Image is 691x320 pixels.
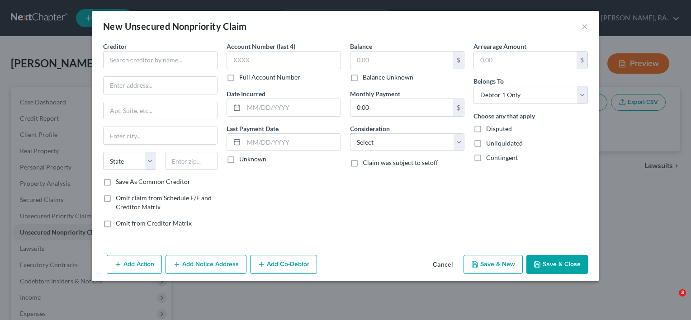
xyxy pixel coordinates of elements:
iframe: Intercom live chat [660,289,682,311]
label: Arrearage Amount [473,42,526,51]
button: × [582,21,588,32]
div: $ [453,99,464,116]
label: Balance [350,42,372,51]
span: Unliquidated [486,139,523,147]
button: Add Co-Debtor [250,255,317,274]
div: $ [453,52,464,69]
span: Disputed [486,125,512,132]
span: Omit from Creditor Matrix [116,219,192,227]
input: Enter zip... [165,152,218,170]
div: New Unsecured Nonpriority Claim [103,20,246,33]
span: 3 [679,289,686,296]
button: Add Action [107,255,162,274]
span: Omit claim from Schedule E/F and Creditor Matrix [116,194,212,211]
span: Creditor [103,42,127,50]
span: Belongs To [473,77,504,85]
label: Balance Unknown [363,73,413,82]
button: Add Notice Address [166,255,246,274]
label: Account Number (last 4) [227,42,295,51]
label: Monthly Payment [350,89,400,99]
span: Claim was subject to setoff [363,159,438,166]
input: XXXX [227,51,341,69]
input: Enter city... [104,127,217,144]
label: Choose any that apply [473,111,535,121]
button: Cancel [426,256,460,274]
input: 0.00 [350,52,453,69]
input: 0.00 [350,99,453,116]
label: Save As Common Creditor [116,177,190,186]
label: Consideration [350,124,390,133]
span: Contingent [486,154,518,161]
label: Date Incurred [227,89,265,99]
label: Last Payment Date [227,124,279,133]
div: $ [577,52,587,69]
input: MM/DD/YYYY [244,134,341,151]
input: MM/DD/YYYY [244,99,341,116]
label: Unknown [239,155,266,164]
input: 0.00 [474,52,577,69]
input: Apt, Suite, etc... [104,102,217,119]
input: Enter address... [104,77,217,94]
button: Save & New [464,255,523,274]
label: Full Account Number [239,73,300,82]
input: Search creditor by name... [103,51,218,69]
button: Save & Close [526,255,588,274]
